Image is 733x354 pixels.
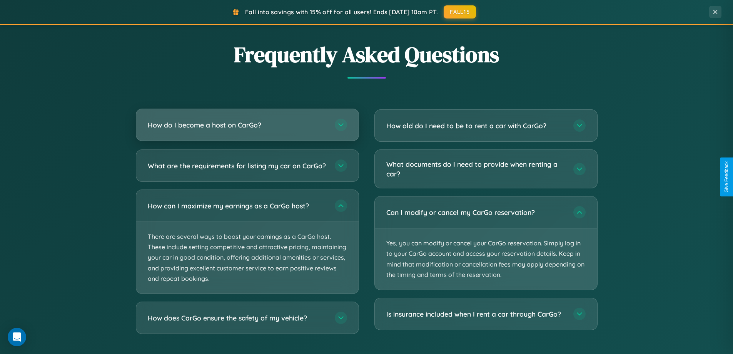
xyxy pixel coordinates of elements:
div: Give Feedback [724,161,729,193]
button: FALL15 [444,5,476,18]
h2: Frequently Asked Questions [136,40,598,69]
h3: What are the requirements for listing my car on CarGo? [148,161,327,171]
h3: Can I modify or cancel my CarGo reservation? [386,208,566,217]
h3: Is insurance included when I rent a car through CarGo? [386,309,566,319]
p: There are several ways to boost your earnings as a CarGo host. These include setting competitive ... [136,222,359,294]
p: Yes, you can modify or cancel your CarGo reservation. Simply log in to your CarGo account and acc... [375,228,597,290]
h3: How does CarGo ensure the safety of my vehicle? [148,313,327,323]
h3: How old do I need to be to rent a car with CarGo? [386,121,566,131]
h3: What documents do I need to provide when renting a car? [386,159,566,178]
span: Fall into savings with 15% off for all users! Ends [DATE] 10am PT. [245,8,438,16]
div: Open Intercom Messenger [8,328,26,346]
h3: How do I become a host on CarGo? [148,120,327,130]
h3: How can I maximize my earnings as a CarGo host? [148,201,327,211]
